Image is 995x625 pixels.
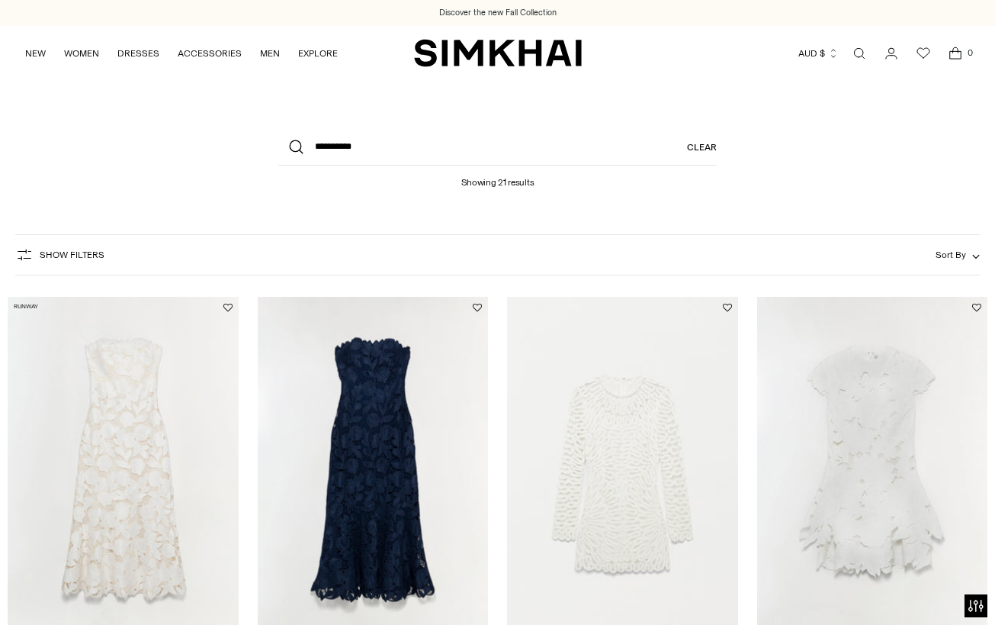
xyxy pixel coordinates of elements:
[414,38,582,68] a: SIMKHAI
[178,37,242,70] a: ACCESSORIES
[40,250,104,260] span: Show Filters
[117,37,159,70] a: DRESSES
[908,38,939,69] a: Wishlist
[972,303,981,312] button: Add to Wishlist
[461,166,534,188] h1: Showing 21 results
[723,303,732,312] button: Add to Wishlist
[936,250,966,260] span: Sort By
[940,38,971,69] a: Open cart modal
[936,246,980,263] button: Sort By
[963,46,977,60] span: 0
[687,129,717,166] a: Clear
[223,303,233,312] button: Add to Wishlist
[15,243,104,267] button: Show Filters
[844,38,875,69] a: Open search modal
[798,37,839,70] button: AUD $
[278,129,315,166] button: Search
[919,553,980,610] iframe: Gorgias live chat messenger
[260,37,280,70] a: MEN
[439,7,557,19] a: Discover the new Fall Collection
[25,37,46,70] a: NEW
[64,37,99,70] a: WOMEN
[876,38,907,69] a: Go to the account page
[473,303,482,312] button: Add to Wishlist
[298,37,338,70] a: EXPLORE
